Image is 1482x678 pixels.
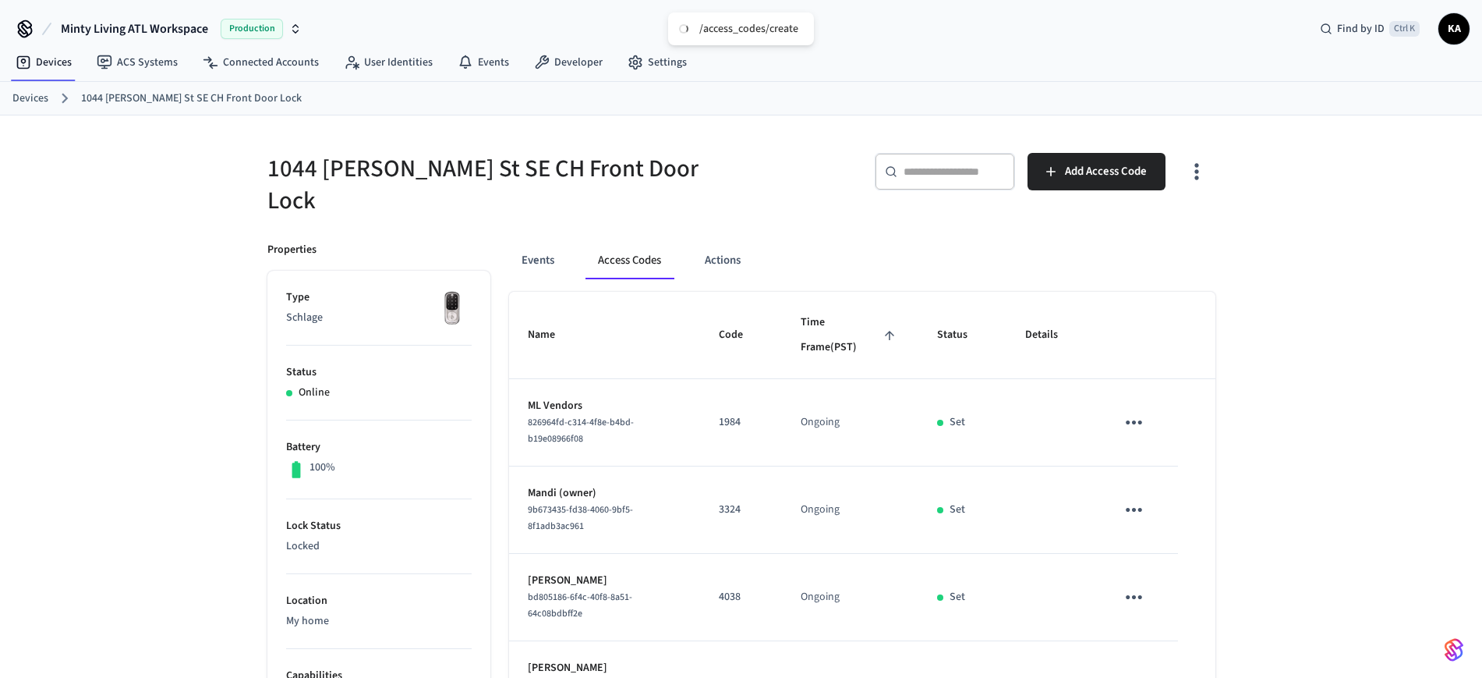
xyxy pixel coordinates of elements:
span: Production [221,19,283,39]
button: Add Access Code [1027,153,1165,190]
div: ant example [509,242,1215,279]
p: My home [286,613,472,630]
p: Battery [286,439,472,456]
p: 1984 [719,414,763,431]
p: Status [286,364,472,381]
a: 1044 [PERSON_NAME] St SE CH Front Door Lock [81,91,302,107]
p: [PERSON_NAME] [528,660,682,676]
td: Ongoing [782,467,918,554]
p: Set [950,502,965,518]
button: Events [509,242,567,279]
p: Locked [286,538,472,555]
span: Find by ID [1337,21,1385,37]
a: Connected Accounts [190,48,331,76]
span: Status [937,323,988,347]
p: Set [950,414,965,431]
p: Properties [267,242,317,258]
span: KA [1440,15,1468,43]
p: Set [950,589,965,605]
td: Ongoing [782,554,918,641]
a: Events [445,48,522,76]
span: Time Frame(PST) [801,311,900,360]
p: Online [299,385,330,401]
button: Actions [692,242,753,279]
a: User Identities [331,48,445,76]
h5: 1044 [PERSON_NAME] St SE CH Front Door Lock [267,153,732,217]
a: Devices [3,48,84,76]
button: KA [1438,13,1470,44]
p: Location [286,593,472,609]
p: Schlage [286,310,472,326]
p: [PERSON_NAME] [528,573,682,589]
a: Settings [615,48,699,76]
span: 826964fd-c314-4f8e-b4bd-b19e08966f08 [528,416,634,445]
span: Minty Living ATL Workspace [61,20,208,38]
p: Type [286,289,472,306]
p: 4038 [719,589,763,605]
span: Code [719,323,763,347]
p: Lock Status [286,518,472,534]
div: /access_codes/create [699,22,798,36]
td: Ongoing [782,379,918,467]
div: Find by IDCtrl K [1307,15,1432,43]
span: Ctrl K [1389,21,1420,37]
p: 100% [309,460,335,476]
span: 9b673435-fd38-4060-9bf5-8f1adb3ac961 [528,503,633,533]
span: Details [1025,323,1078,347]
button: Access Codes [585,242,674,279]
span: Add Access Code [1065,162,1147,182]
span: bd805186-6f4c-40f8-8a51-64c08bdbff2e [528,591,632,620]
p: ML Vendors [528,398,682,414]
span: Name [528,323,575,347]
a: Devices [12,91,48,107]
a: Developer [522,48,615,76]
img: Yale Assure Touchscreen Wifi Smart Lock, Satin Nickel, Front [433,289,472,328]
p: Mandi (owner) [528,485,682,502]
p: 3324 [719,502,763,518]
img: SeamLogoGradient.69752ec5.svg [1445,637,1463,662]
a: ACS Systems [84,48,190,76]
